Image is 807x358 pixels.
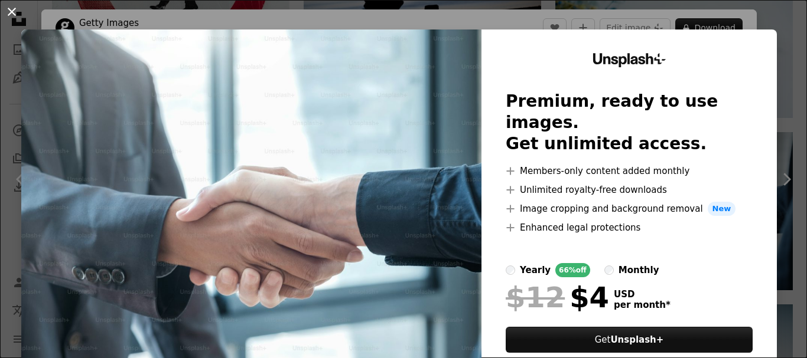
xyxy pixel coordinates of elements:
[506,327,753,353] button: GetUnsplash+
[506,282,565,313] span: $12
[520,263,551,277] div: yearly
[506,183,753,197] li: Unlimited royalty-free downloads
[506,265,515,275] input: yearly66%off
[506,164,753,178] li: Members-only content added monthly
[555,263,590,277] div: 66% off
[610,334,663,345] strong: Unsplash+
[614,300,671,310] span: per month *
[614,289,671,300] span: USD
[506,221,753,235] li: Enhanced legal protections
[708,202,736,216] span: New
[506,91,753,155] h2: Premium, ready to use images. Get unlimited access.
[619,263,659,277] div: monthly
[506,282,609,313] div: $4
[506,202,753,216] li: Image cropping and background removal
[604,265,614,275] input: monthly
